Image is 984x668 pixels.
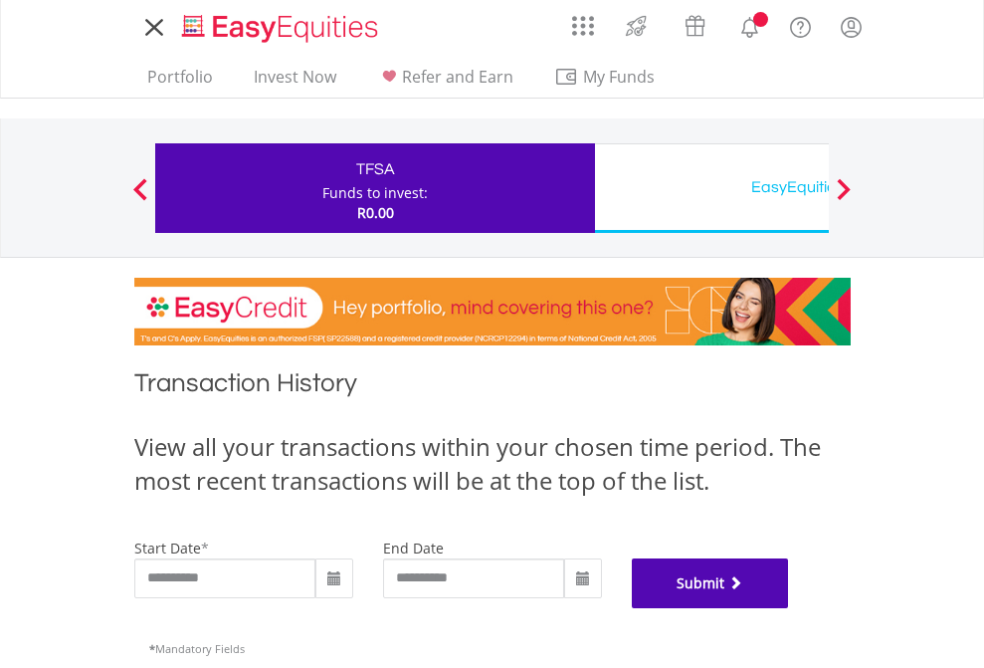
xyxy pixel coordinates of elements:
[402,66,513,88] span: Refer and Earn
[149,641,245,656] span: Mandatory Fields
[357,203,394,222] span: R0.00
[620,10,653,42] img: thrive-v2.svg
[134,278,851,345] img: EasyCredit Promotion Banner
[826,5,877,49] a: My Profile
[134,365,851,410] h1: Transaction History
[554,64,685,90] span: My Funds
[824,188,864,208] button: Next
[666,5,724,42] a: Vouchers
[775,5,826,45] a: FAQ's and Support
[632,558,789,608] button: Submit
[322,183,428,203] div: Funds to invest:
[167,155,583,183] div: TFSA
[120,188,160,208] button: Previous
[369,67,521,98] a: Refer and Earn
[383,539,444,557] label: end date
[246,67,344,98] a: Invest Now
[139,67,221,98] a: Portfolio
[134,539,201,557] label: start date
[679,10,711,42] img: vouchers-v2.svg
[134,430,851,499] div: View all your transactions within your chosen time period. The most recent transactions will be a...
[572,15,594,37] img: grid-menu-icon.svg
[174,5,386,45] a: Home page
[559,5,607,37] a: AppsGrid
[724,5,775,45] a: Notifications
[178,12,386,45] img: EasyEquities_Logo.png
